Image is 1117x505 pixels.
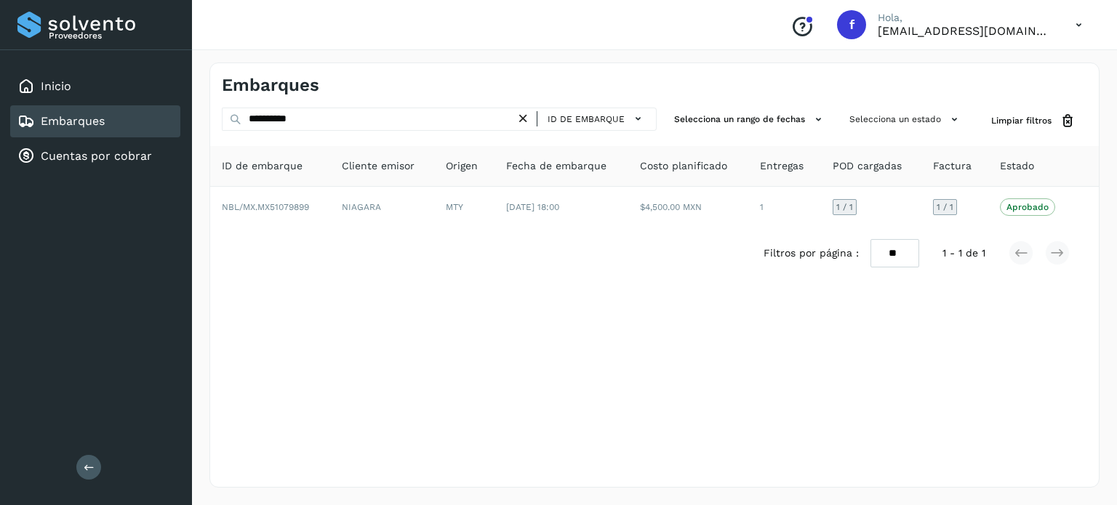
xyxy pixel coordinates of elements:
[668,108,832,132] button: Selecciona un rango de fechas
[548,113,625,126] span: ID de embarque
[342,158,415,174] span: Cliente emisor
[506,158,606,174] span: Fecha de embarque
[878,24,1052,38] p: facturacion@salgofreight.com
[222,75,319,96] h4: Embarques
[446,158,478,174] span: Origen
[640,158,727,174] span: Costo planificado
[628,187,748,227] td: $4,500.00 MXN
[748,187,821,227] td: 1
[1006,202,1049,212] p: Aprobado
[760,158,804,174] span: Entregas
[41,79,71,93] a: Inicio
[833,158,902,174] span: POD cargadas
[1000,158,1034,174] span: Estado
[543,108,650,129] button: ID de embarque
[942,246,985,261] span: 1 - 1 de 1
[506,202,559,212] span: [DATE] 18:00
[41,149,152,163] a: Cuentas por cobrar
[41,114,105,128] a: Embarques
[222,158,303,174] span: ID de embarque
[937,203,953,211] span: 1 / 1
[10,70,180,102] div: Inicio
[49,31,175,41] p: Proveedores
[764,246,859,261] span: Filtros por página :
[844,108,968,132] button: Selecciona un estado
[10,105,180,137] div: Embarques
[330,187,434,227] td: NIAGARA
[933,158,972,174] span: Factura
[836,203,853,211] span: 1 / 1
[434,187,494,227] td: MTY
[980,108,1087,134] button: Limpiar filtros
[878,12,1052,24] p: Hola,
[10,140,180,172] div: Cuentas por cobrar
[222,202,309,212] span: NBL/MX.MX51079899
[991,114,1052,127] span: Limpiar filtros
